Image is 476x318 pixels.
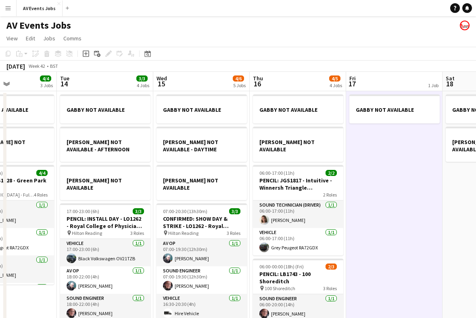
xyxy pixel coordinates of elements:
div: BST [50,63,58,69]
app-card-role: Sound Engineer1/107:00-19:30 (12h30m)[PERSON_NAME] [157,266,247,294]
div: 5 Jobs [233,82,246,88]
span: 3/3 [133,208,144,214]
h1: AV Events Jobs [6,19,71,31]
app-card-role: Sound technician (Driver)1/106:00-17:00 (11h)[PERSON_NAME] [253,201,343,228]
app-job-card: [PERSON_NAME] NOT AVAILABLE [157,165,247,200]
app-job-card: [PERSON_NAME] NOT AVAILABLE - AFTERNOON [60,127,150,162]
span: 18 [445,79,455,88]
span: 3/3 [229,208,240,214]
a: Edit [23,33,38,44]
span: View [6,35,18,42]
span: Week 42 [27,63,47,69]
a: Jobs [40,33,58,44]
span: 06:00-17:00 (11h) [259,170,294,176]
app-job-card: [PERSON_NAME] NOT AVAILABLE [253,127,343,162]
app-job-card: GABBY NOT AVAILABLE [253,94,343,123]
span: 3 Roles [323,285,337,291]
span: 2 Roles [323,192,337,198]
app-job-card: GABBY NOT AVAILABLE [157,94,247,123]
span: 17 [348,79,356,88]
span: 14 [59,79,69,88]
span: 06:00-00:00 (18h) (Fri) [259,264,304,270]
span: 4/4 [40,75,51,82]
span: 17:00-23:00 (6h) [67,208,99,214]
span: Jobs [43,35,55,42]
div: 4 Jobs [330,82,342,88]
span: Tue [60,75,69,82]
h3: [PERSON_NAME] NOT AVAILABLE - DAYTIME [157,138,247,153]
h3: [PERSON_NAME] NOT AVAILABLE [60,177,150,191]
span: 4/6 [233,75,244,82]
a: View [3,33,21,44]
div: [DATE] [6,62,25,70]
span: Sat [446,75,455,82]
span: 4 Roles [34,192,48,198]
span: 07:00-20:30 (13h30m) [163,208,207,214]
span: 16 [252,79,263,88]
h3: [PERSON_NAME] NOT AVAILABLE [157,177,247,191]
span: Hilton Reading [72,230,102,236]
app-card-role: AV Op1/107:00-19:30 (12h30m)[PERSON_NAME] [157,239,247,266]
span: Wed [157,75,167,82]
app-card-role: AV Op1/118:00-22:00 (4h)[PERSON_NAME] [60,266,150,294]
span: 4/4 [36,170,48,176]
a: Comms [60,33,85,44]
app-card-role: Vehicle1/106:00-17:00 (11h)Grey Peugeot RA72GDX [253,228,343,255]
h3: CONFIRMED: SHOW DAY & STRIKE - LO1262 - Royal College of Physicians - Update in Medicine [157,215,247,230]
app-job-card: GABBY NOT AVAILABLE [60,94,150,123]
span: Comms [63,35,81,42]
app-job-card: [PERSON_NAME] NOT AVAILABLE - DAYTIME [157,127,247,162]
h3: GABBY NOT AVAILABLE [60,106,150,113]
h3: PENCIL: JGS1817 - Intuitive - Winnersh Triangle Presentation [253,177,343,191]
span: 4/5 [329,75,340,82]
span: 2/3 [326,264,337,270]
div: 3 Jobs [40,82,53,88]
h3: GABBY NOT AVAILABLE [157,106,247,113]
h3: GABBY NOT AVAILABLE [349,106,440,113]
h3: [PERSON_NAME] NOT AVAILABLE [253,138,343,153]
span: Edit [26,35,35,42]
h3: PENCIL: INSTALL DAY - LO1262 - Royal College of Physicians - Update in Medicine [60,215,150,230]
app-job-card: 06:00-17:00 (11h)2/2PENCIL: JGS1817 - Intuitive - Winnersh Triangle Presentation2 RolesSound tech... [253,165,343,255]
app-card-role: Vehicle1/117:00-23:00 (6h)Black Volkswagen OV21TZB [60,239,150,266]
span: 2/2 [326,170,337,176]
span: 3/3 [136,75,148,82]
span: Fri [349,75,356,82]
span: Hilton Reading [168,230,198,236]
span: 100 Shoreditch [265,285,295,291]
button: AV Events Jobs [17,0,63,16]
app-job-card: GABBY NOT AVAILABLE [349,94,440,123]
span: 15 [155,79,167,88]
h3: PENCIL: LB1743 - 100 Shoreditch [253,270,343,285]
app-job-card: [PERSON_NAME] NOT AVAILABLE [60,165,150,200]
app-user-avatar: Liam O'Brien [460,21,470,30]
div: 4 Jobs [137,82,149,88]
span: 3 Roles [130,230,144,236]
span: Thu [253,75,263,82]
span: 3 Roles [227,230,240,236]
h3: GABBY NOT AVAILABLE [253,106,343,113]
div: 1 Job [428,82,438,88]
h3: [PERSON_NAME] NOT AVAILABLE - AFTERNOON [60,138,150,153]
